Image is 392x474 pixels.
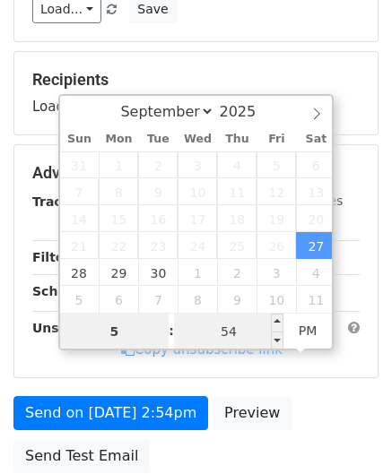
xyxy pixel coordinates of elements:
[138,151,178,178] span: September 2, 2025
[296,205,335,232] span: September 20, 2025
[138,178,178,205] span: September 9, 2025
[283,313,333,349] span: Click to toggle
[178,134,217,145] span: Wed
[99,232,138,259] span: September 22, 2025
[138,205,178,232] span: September 16, 2025
[296,286,335,313] span: October 11, 2025
[178,232,217,259] span: September 24, 2025
[296,151,335,178] span: September 6, 2025
[60,286,100,313] span: October 5, 2025
[217,151,257,178] span: September 4, 2025
[217,134,257,145] span: Thu
[174,314,283,349] input: Minute
[60,232,100,259] span: September 21, 2025
[257,286,296,313] span: October 10, 2025
[60,205,100,232] span: September 14, 2025
[60,151,100,178] span: August 31, 2025
[213,396,292,430] a: Preview
[32,70,360,116] div: Loading...
[13,439,150,473] a: Send Test Email
[60,134,100,145] span: Sun
[257,134,296,145] span: Fri
[13,396,208,430] a: Send on [DATE] 2:54pm
[217,178,257,205] span: September 11, 2025
[296,232,335,259] span: September 27, 2025
[99,286,138,313] span: October 6, 2025
[99,259,138,286] span: September 29, 2025
[217,286,257,313] span: October 9, 2025
[217,205,257,232] span: September 18, 2025
[32,194,92,209] strong: Tracking
[32,163,360,183] h5: Advanced
[169,313,174,349] span: :
[178,259,217,286] span: October 1, 2025
[32,321,120,335] strong: Unsubscribe
[257,232,296,259] span: September 26, 2025
[32,70,360,90] h5: Recipients
[121,341,283,358] a: Copy unsubscribe link
[99,205,138,232] span: September 15, 2025
[138,259,178,286] span: September 30, 2025
[178,205,217,232] span: September 17, 2025
[32,250,78,264] strong: Filters
[60,259,100,286] span: September 28, 2025
[99,178,138,205] span: September 8, 2025
[217,232,257,259] span: September 25, 2025
[217,259,257,286] span: October 2, 2025
[296,178,335,205] span: September 13, 2025
[99,151,138,178] span: September 1, 2025
[214,103,279,120] input: Year
[138,134,178,145] span: Tue
[257,178,296,205] span: September 12, 2025
[302,388,392,474] iframe: Chat Widget
[296,259,335,286] span: October 4, 2025
[178,286,217,313] span: October 8, 2025
[99,134,138,145] span: Mon
[138,232,178,259] span: September 23, 2025
[32,284,97,298] strong: Schedule
[257,151,296,178] span: September 5, 2025
[257,205,296,232] span: September 19, 2025
[60,178,100,205] span: September 7, 2025
[257,259,296,286] span: October 3, 2025
[178,151,217,178] span: September 3, 2025
[178,178,217,205] span: September 10, 2025
[60,314,170,349] input: Hour
[296,134,335,145] span: Sat
[138,286,178,313] span: October 7, 2025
